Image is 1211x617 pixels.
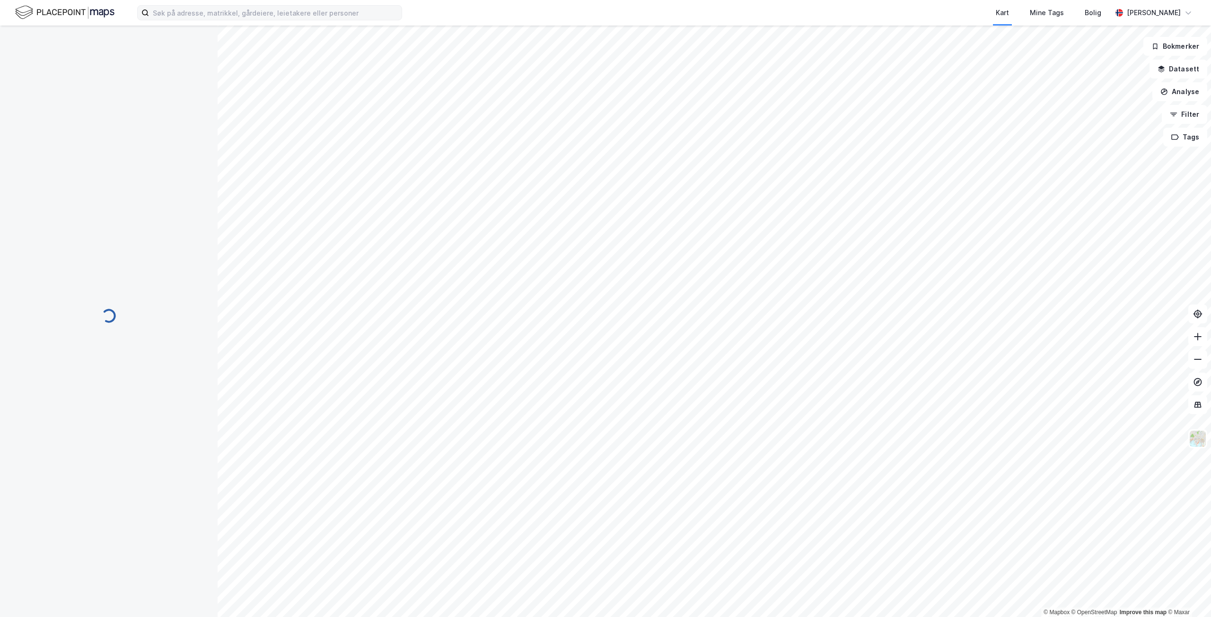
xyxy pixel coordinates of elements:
a: Improve this map [1120,609,1167,616]
button: Analyse [1152,82,1207,101]
button: Bokmerker [1143,37,1207,56]
img: spinner.a6d8c91a73a9ac5275cf975e30b51cfb.svg [101,308,116,323]
div: Bolig [1085,7,1101,18]
input: Søk på adresse, matrikkel, gårdeiere, leietakere eller personer [149,6,402,20]
button: Datasett [1150,60,1207,78]
button: Filter [1162,105,1207,124]
img: Z [1189,430,1207,448]
a: Mapbox [1044,609,1070,616]
div: Kart [996,7,1009,18]
div: [PERSON_NAME] [1127,7,1181,18]
div: Kontrollprogram for chat [1164,572,1211,617]
div: Mine Tags [1030,7,1064,18]
img: logo.f888ab2527a4732fd821a326f86c7f29.svg [15,4,114,21]
a: OpenStreetMap [1071,609,1117,616]
button: Tags [1163,128,1207,147]
iframe: Chat Widget [1164,572,1211,617]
